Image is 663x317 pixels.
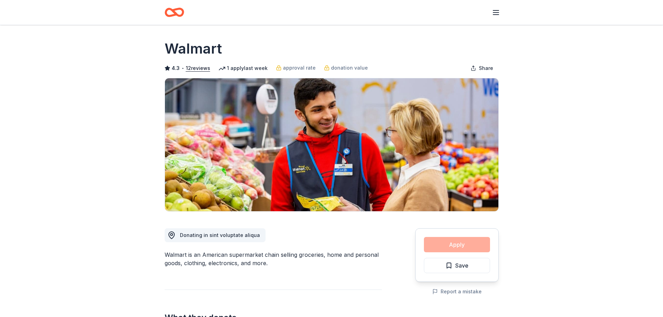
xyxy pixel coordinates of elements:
div: 1 apply last week [219,64,268,72]
button: Report a mistake [432,287,482,296]
span: • [181,65,184,71]
h1: Walmart [165,39,222,58]
div: Walmart is an American supermarket chain selling groceries, home and personal goods, clothing, el... [165,251,382,267]
button: 12reviews [186,64,210,72]
img: Image for Walmart [165,78,498,211]
span: donation value [331,64,368,72]
span: approval rate [283,64,316,72]
span: Share [479,64,493,72]
a: Home [165,4,184,21]
span: Save [455,261,468,270]
a: approval rate [276,64,316,72]
span: Donating in sint voluptate aliqua [180,232,260,238]
a: donation value [324,64,368,72]
button: Share [465,61,499,75]
span: 4.3 [172,64,180,72]
button: Save [424,258,490,273]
